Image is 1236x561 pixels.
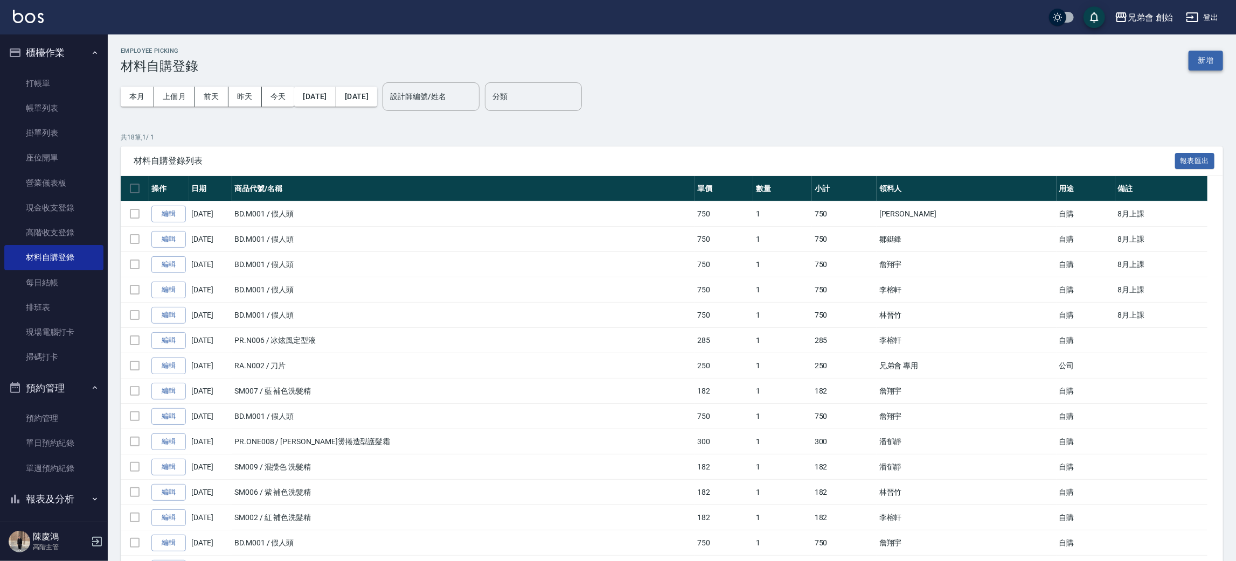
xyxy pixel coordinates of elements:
td: 自購 [1057,505,1115,530]
a: 編輯 [151,357,186,374]
td: 750 [695,277,753,303]
td: [DATE] [189,201,232,227]
td: 750 [695,404,753,429]
a: 編輯 [151,231,186,248]
td: 750 [812,303,877,328]
td: [DATE] [189,454,232,480]
td: 詹翔宇 [877,404,1057,429]
a: 打帳單 [4,71,103,96]
td: 182 [812,454,877,480]
td: 1 [753,353,812,378]
td: 750 [812,252,877,277]
a: 編輯 [151,433,186,450]
td: 1 [753,252,812,277]
td: 李榕軒 [877,328,1057,353]
td: 182 [812,480,877,505]
td: 詹翔宇 [877,530,1057,556]
button: 兄弟會 創始 [1110,6,1177,29]
button: 客戶管理 [4,513,103,541]
td: BD.M001 / 假人頭 [232,404,695,429]
td: 182 [812,378,877,404]
td: 林晉竹 [877,303,1057,328]
div: 兄弟會 創始 [1128,11,1173,24]
button: save [1084,6,1105,28]
button: 前天 [195,87,228,107]
a: 編輯 [151,484,186,501]
td: 300 [695,429,753,454]
td: 自購 [1057,328,1115,353]
td: 自購 [1057,404,1115,429]
td: 285 [695,328,753,353]
td: BD.M001 / 假人頭 [232,277,695,303]
td: 182 [695,454,753,480]
a: 帳單列表 [4,96,103,121]
a: 編輯 [151,332,186,349]
td: 182 [695,378,753,404]
td: 自購 [1057,480,1115,505]
img: Logo [13,10,44,23]
td: PR.N006 / 冰炫風定型液 [232,328,695,353]
td: 1 [753,404,812,429]
a: 單日預約紀錄 [4,431,103,455]
td: 兄弟會 專用 [877,353,1057,378]
td: 8月上課 [1115,201,1208,227]
a: 掛單列表 [4,121,103,145]
a: 每日結帳 [4,270,103,295]
td: 1 [753,277,812,303]
td: 1 [753,201,812,227]
td: 182 [695,505,753,530]
td: 1 [753,378,812,404]
a: 新增 [1189,55,1223,65]
td: [DATE] [189,480,232,505]
h2: Employee Picking [121,47,198,54]
button: 新增 [1189,51,1223,71]
th: 單價 [695,176,753,201]
td: 750 [812,227,877,252]
td: SM002 / 紅 補色洗髮精 [232,505,695,530]
td: 250 [695,353,753,378]
td: SM006 / 紫 補色洗髮精 [232,480,695,505]
td: 250 [812,353,877,378]
button: 本月 [121,87,154,107]
a: 編輯 [151,206,186,222]
td: 182 [695,480,753,505]
td: 750 [695,530,753,556]
td: 1 [753,227,812,252]
button: 今天 [262,87,295,107]
th: 商品代號/名稱 [232,176,695,201]
td: 1 [753,530,812,556]
button: 報表匯出 [1175,153,1215,170]
th: 操作 [149,176,189,201]
td: 8月上課 [1115,252,1208,277]
a: 編輯 [151,408,186,425]
td: SM007 / 藍 補色洗髮精 [232,378,695,404]
td: [DATE] [189,227,232,252]
td: 自購 [1057,530,1115,556]
td: 李榕軒 [877,277,1057,303]
button: 昨天 [228,87,262,107]
a: 編輯 [151,282,186,298]
a: 材料自購登錄 [4,245,103,270]
td: 1 [753,328,812,353]
td: RA.N002 / 刀片 [232,353,695,378]
h5: 陳慶鴻 [33,531,88,542]
td: 潘郁靜 [877,454,1057,480]
a: 現場電腦打卡 [4,320,103,345]
button: 登出 [1182,8,1223,27]
td: 750 [812,277,877,303]
td: 自購 [1057,429,1115,454]
a: 營業儀表板 [4,171,103,195]
td: [DATE] [189,328,232,353]
td: 李榕軒 [877,505,1057,530]
a: 單週預約紀錄 [4,456,103,481]
button: 上個月 [154,87,195,107]
a: 掃碼打卡 [4,345,103,369]
a: 現金收支登錄 [4,195,103,220]
td: 自購 [1057,277,1115,303]
td: BD.M001 / 假人頭 [232,303,695,328]
p: 高階主管 [33,542,88,552]
img: Person [9,531,30,552]
td: 1 [753,505,812,530]
td: 285 [812,328,877,353]
a: 高階收支登錄 [4,220,103,245]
